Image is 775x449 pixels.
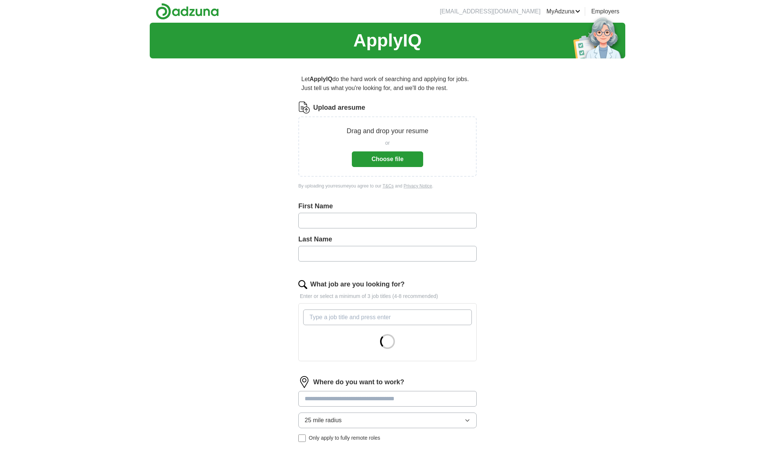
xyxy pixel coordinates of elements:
[298,102,310,113] img: CV Icon
[156,3,219,20] img: Adzuna logo
[440,7,541,16] li: [EMAIL_ADDRESS][DOMAIN_NAME]
[305,416,342,425] span: 25 mile radius
[309,76,332,82] strong: ApplyIQ
[303,310,472,325] input: Type a job title and press enter
[298,292,477,300] p: Enter or select a minimum of 3 job titles (4-8 recommended)
[313,377,404,387] label: Where do you want to work?
[298,234,477,244] label: Last Name
[403,183,432,189] a: Privacy Notice
[298,72,477,96] p: Let do the hard work of searching and applying for jobs. Just tell us what you're looking for, an...
[298,183,477,189] div: By uploading your resume you agree to our and .
[383,183,394,189] a: T&Cs
[547,7,581,16] a: MyAdzuna
[347,126,428,136] p: Drag and drop your resume
[385,139,390,147] span: or
[310,279,405,289] label: What job are you looking for?
[298,376,310,388] img: location.png
[298,201,477,211] label: First Name
[298,413,477,428] button: 25 mile radius
[313,103,365,113] label: Upload a resume
[298,434,306,442] input: Only apply to fully remote roles
[298,280,307,289] img: search.png
[309,434,380,442] span: Only apply to fully remote roles
[352,151,423,167] button: Choose file
[353,27,422,54] h1: ApplyIQ
[591,7,619,16] a: Employers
